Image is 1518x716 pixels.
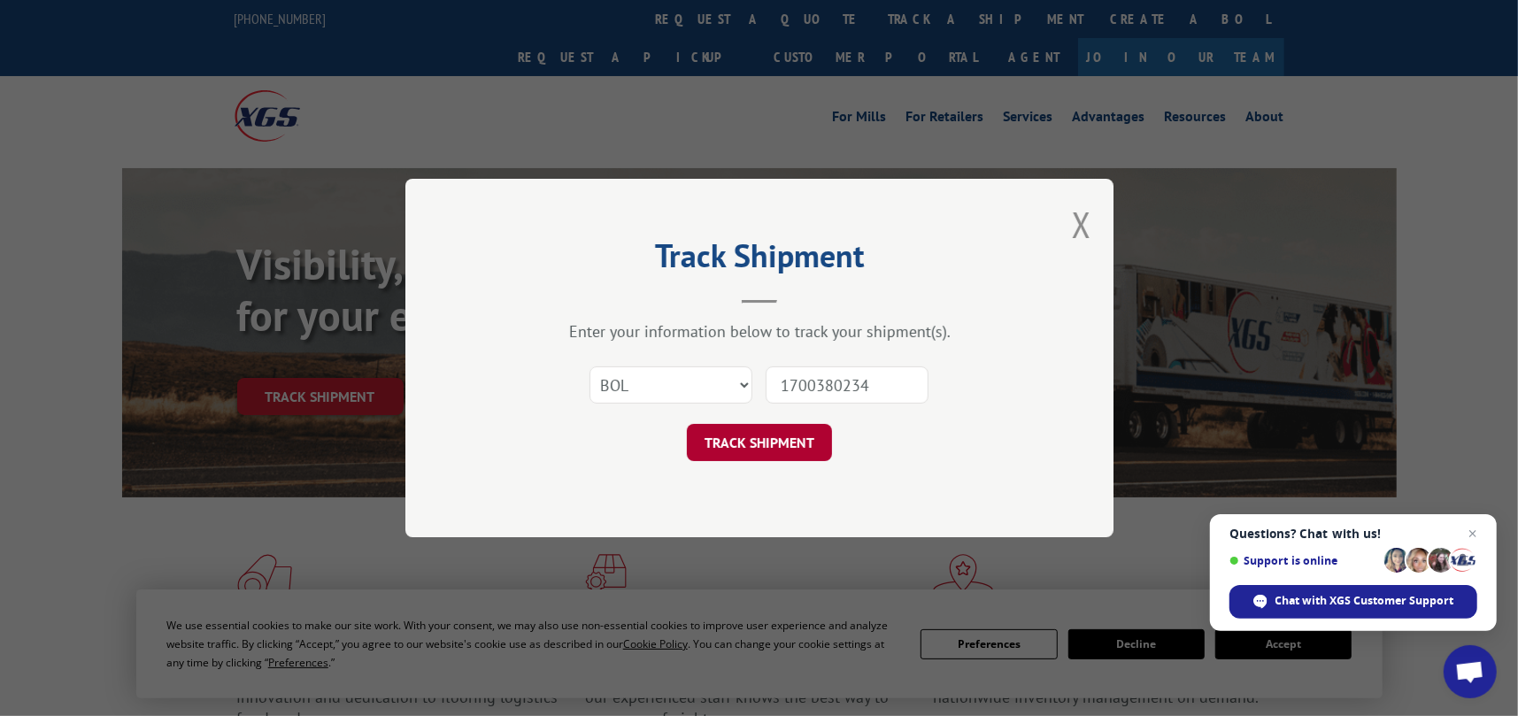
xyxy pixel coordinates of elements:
[1229,554,1378,567] span: Support is online
[1072,201,1091,248] button: Close modal
[494,243,1025,277] h2: Track Shipment
[1229,527,1477,541] span: Questions? Chat with us!
[494,321,1025,342] div: Enter your information below to track your shipment(s).
[1229,585,1477,619] span: Chat with XGS Customer Support
[687,424,832,461] button: TRACK SHIPMENT
[766,366,929,404] input: Number(s)
[1275,593,1454,609] span: Chat with XGS Customer Support
[1444,645,1497,698] a: Open chat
